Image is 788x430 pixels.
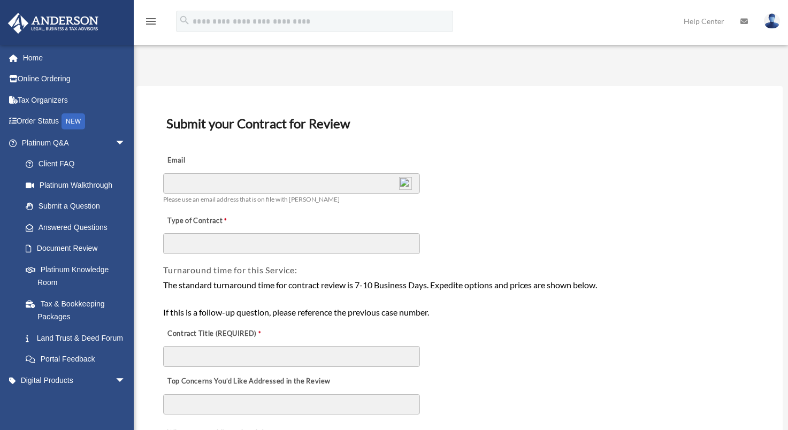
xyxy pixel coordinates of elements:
i: search [179,14,190,26]
a: Platinum Q&Aarrow_drop_down [7,132,142,153]
a: Online Ordering [7,68,142,90]
img: npw-badge-icon-locked.svg [399,177,412,190]
a: Portal Feedback [15,349,142,370]
a: Tax Organizers [7,89,142,111]
span: Turnaround time for this Service: [163,265,297,275]
img: User Pic [764,13,780,29]
label: Top Concerns You’d Like Addressed in the Review [163,374,333,389]
img: Anderson Advisors Platinum Portal [5,13,102,34]
a: Answered Questions [15,217,142,238]
div: The standard turnaround time for contract review is 7-10 Business Days. Expedite options and pric... [163,278,755,319]
a: Home [7,47,142,68]
a: Land Trust & Deed Forum [15,327,142,349]
div: NEW [62,113,85,129]
span: arrow_drop_down [115,370,136,391]
span: arrow_drop_down [115,132,136,154]
label: Contract Title (REQUIRED) [163,326,270,341]
a: Digital Productsarrow_drop_down [7,370,142,391]
a: Order StatusNEW [7,111,142,133]
i: menu [144,15,157,28]
label: Email [163,153,270,168]
a: Platinum Knowledge Room [15,259,142,293]
h3: Submit your Contract for Review [162,112,756,135]
a: menu [144,19,157,28]
span: Please use an email address that is on file with [PERSON_NAME] [163,195,340,203]
label: Type of Contract [163,213,270,228]
span: arrow_drop_down [115,391,136,413]
a: Tax & Bookkeeping Packages [15,293,142,327]
a: Platinum Walkthrough [15,174,142,196]
a: Client FAQ [15,153,142,175]
a: Document Review [15,238,136,259]
a: Submit a Question [15,196,142,217]
a: My Entitiesarrow_drop_down [7,391,142,412]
